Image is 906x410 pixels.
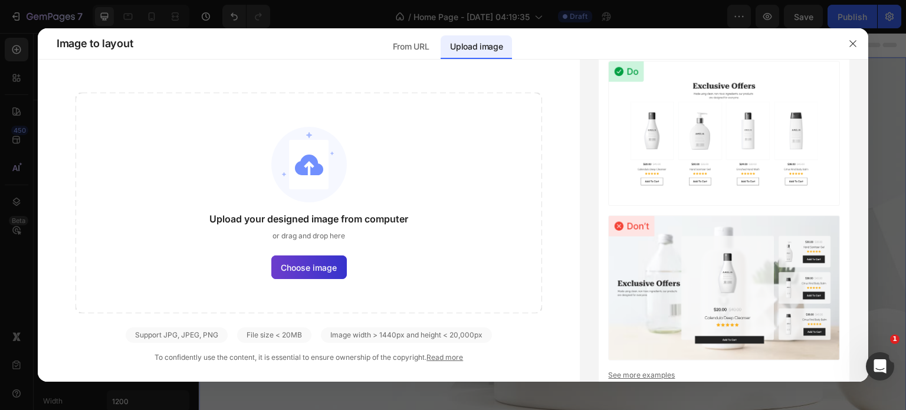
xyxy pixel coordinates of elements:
[890,334,900,344] span: 1
[866,352,894,381] iframe: Intercom live chat
[237,327,311,343] div: File size < 20MB
[273,231,345,241] span: or drag and drop here
[32,120,188,248] p: Hand-crafted in the [US_STATE][GEOGRAPHIC_DATA], these magnificent organic products contain plant...
[321,327,492,343] div: Image width > 1440px and height < 20,000px
[57,37,133,51] span: Image to layout
[75,352,542,363] div: To confidently use the content, it is essential to ensure ownership of the copyright.
[15,31,34,41] div: Row
[608,370,840,381] a: See more examples
[426,353,463,362] a: Read more
[209,212,408,226] span: Upload your designed image from computer
[450,40,503,54] p: Upload image
[32,270,188,298] p: Natural Health International Beauty Awards
[126,327,228,343] div: Support JPG, JPEG, PNG
[393,40,429,54] p: From URL
[281,261,337,274] span: Choose image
